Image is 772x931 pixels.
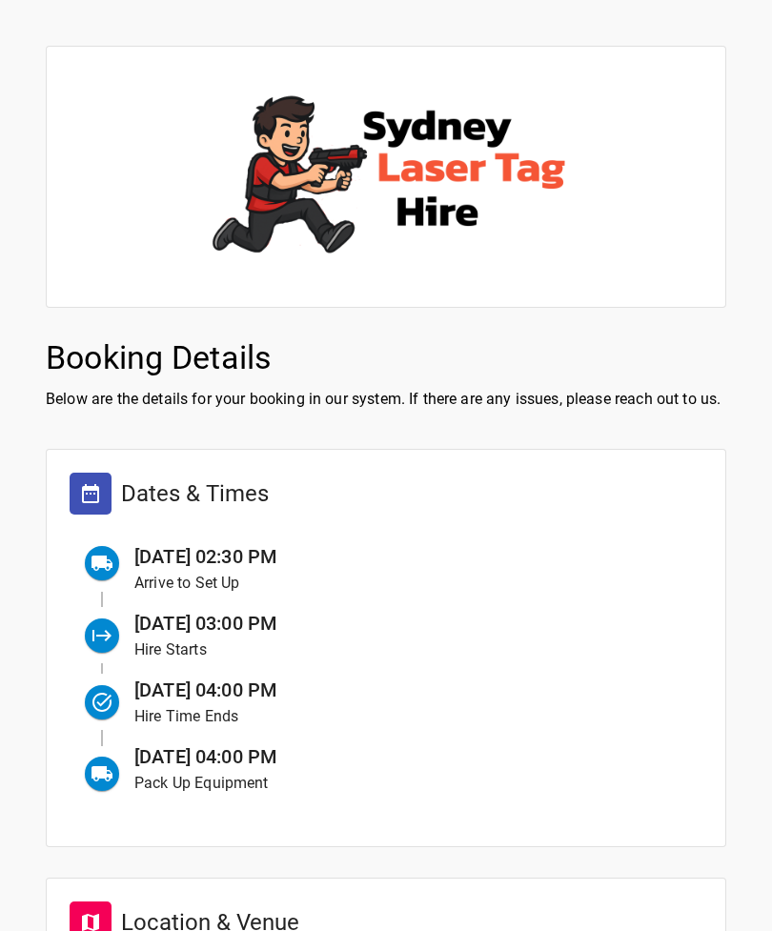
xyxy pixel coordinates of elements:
[195,70,577,284] img: Organization Logo
[46,388,726,411] p: Below are the details for your booking in our system. If there are any issues, please reach out t...
[134,678,277,701] span: [DATE] 04:00 PM
[121,478,269,509] h5: Dates & Times
[134,745,277,768] span: [DATE] 04:00 PM
[134,612,277,635] span: [DATE] 03:00 PM
[134,772,672,795] p: Pack Up Equipment
[134,572,672,595] p: Arrive to Set Up
[134,638,672,661] p: Hire Starts
[134,705,672,728] p: Hire Time Ends
[46,338,726,378] h4: Booking Details
[134,545,277,568] span: [DATE] 02:30 PM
